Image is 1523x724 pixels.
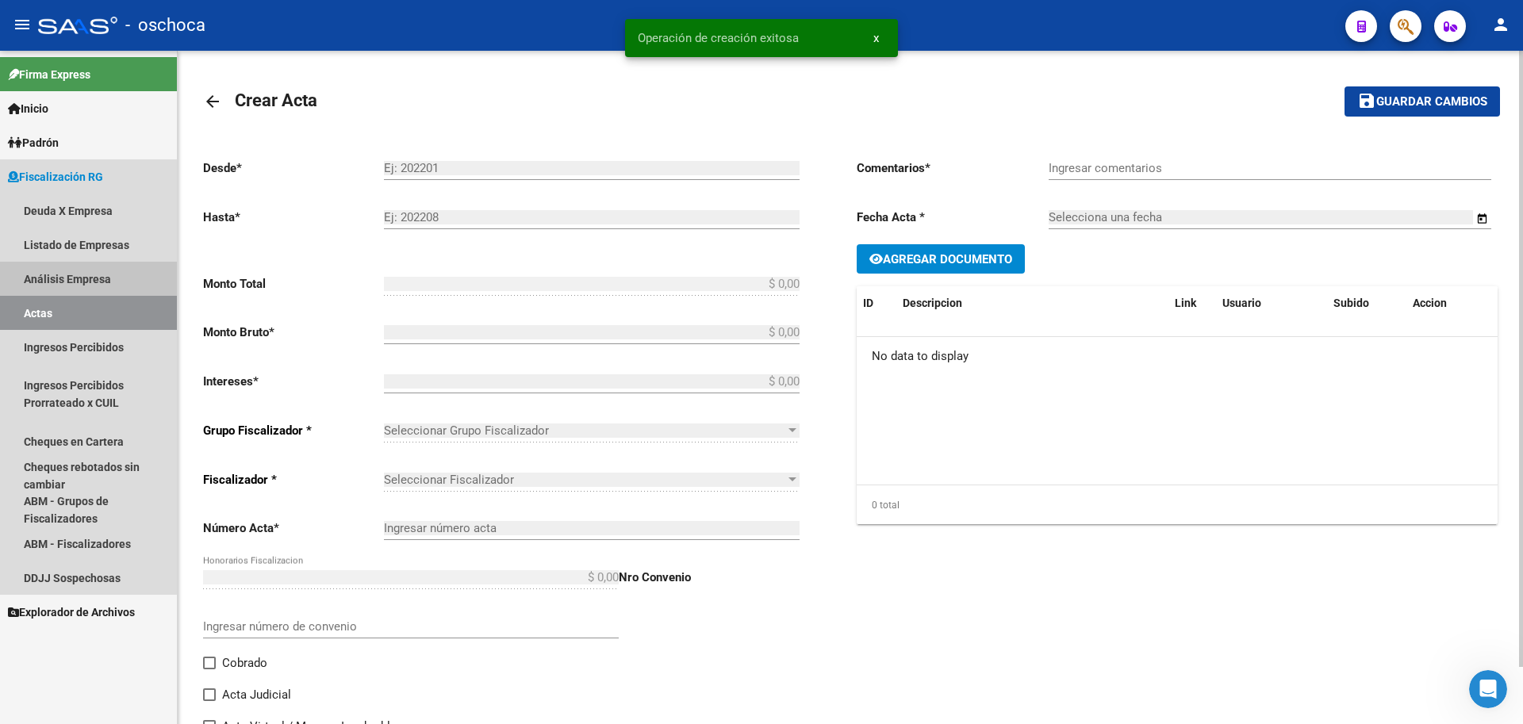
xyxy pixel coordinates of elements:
[1222,297,1261,309] span: Usuario
[863,297,873,309] span: ID
[203,422,384,439] p: Grupo Fiscalizador *
[203,209,384,226] p: Hasta
[8,134,59,151] span: Padrón
[1491,15,1510,34] mat-icon: person
[1413,297,1447,309] span: Accion
[8,168,103,186] span: Fiscalización RG
[222,653,267,672] span: Cobrado
[203,92,222,111] mat-icon: arrow_back
[8,603,135,621] span: Explorador de Archivos
[1175,297,1196,309] span: Link
[1216,286,1327,320] datatable-header-cell: Usuario
[1469,670,1507,708] iframe: Intercom live chat
[1376,95,1487,109] span: Guardar cambios
[857,244,1025,274] button: Agregar Documento
[857,209,1049,226] p: Fecha Acta *
[384,423,785,438] span: Seleccionar Grupo Fiscalizador
[384,473,785,487] span: Seleccionar Fiscalizador
[203,471,384,488] p: Fiscalizador *
[222,685,291,704] span: Acta Judicial
[8,66,90,83] span: Firma Express
[896,286,1168,320] datatable-header-cell: Descripcion
[203,275,384,293] p: Monto Total
[1406,286,1486,320] datatable-header-cell: Accion
[1357,91,1376,110] mat-icon: save
[125,8,205,43] span: - oschoca
[857,485,1498,525] div: 0 total
[1168,286,1216,320] datatable-header-cell: Link
[619,569,800,586] p: Nro Convenio
[861,24,892,52] button: x
[203,159,384,177] p: Desde
[13,15,32,34] mat-icon: menu
[8,100,48,117] span: Inicio
[1333,297,1369,309] span: Subido
[883,252,1012,266] span: Agregar Documento
[903,297,962,309] span: Descripcion
[857,286,896,320] datatable-header-cell: ID
[1327,286,1406,320] datatable-header-cell: Subido
[857,337,1498,377] div: No data to display
[857,159,1049,177] p: Comentarios
[203,519,384,537] p: Número Acta
[235,90,317,110] span: Crear Acta
[1345,86,1500,116] button: Guardar cambios
[203,324,384,341] p: Monto Bruto
[638,30,799,46] span: Operación de creación exitosa
[873,31,879,45] span: x
[203,373,384,390] p: Intereses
